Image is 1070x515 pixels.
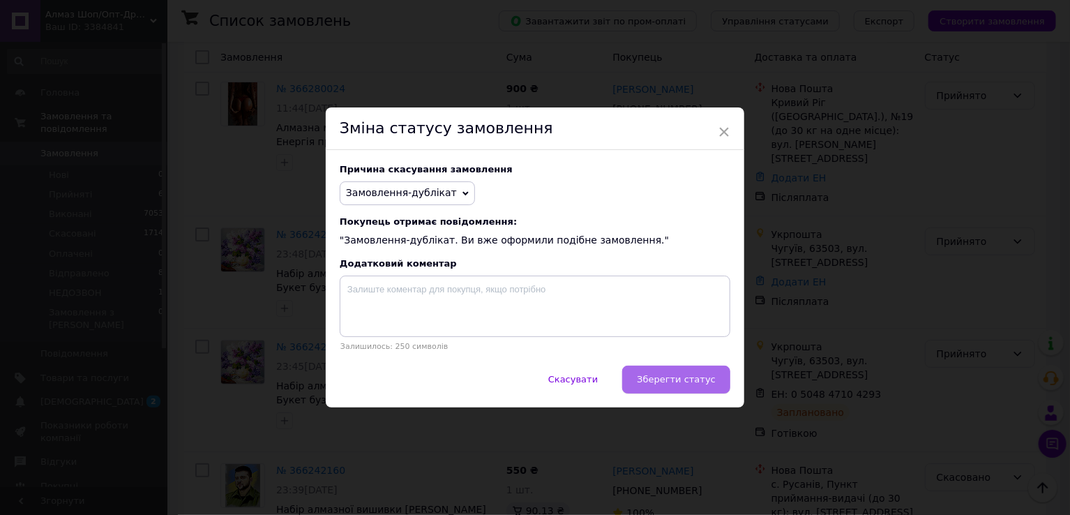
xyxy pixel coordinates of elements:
span: Зберегти статус [637,374,716,385]
span: Покупець отримає повідомлення: [340,216,730,227]
span: × [718,120,730,144]
span: Замовлення-дублікат [346,187,457,198]
button: Скасувати [534,366,612,394]
div: Причина скасування замовлення [340,164,730,174]
span: Скасувати [548,374,598,385]
p: Залишилось: 250 символів [340,342,730,351]
div: "Замовлення-дублікат. Ви вже оформили подібне замовлення." [340,216,730,248]
div: Зміна статусу замовлення [326,107,744,150]
div: Додатковий коментар [340,258,730,269]
button: Зберегти статус [622,366,730,394]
